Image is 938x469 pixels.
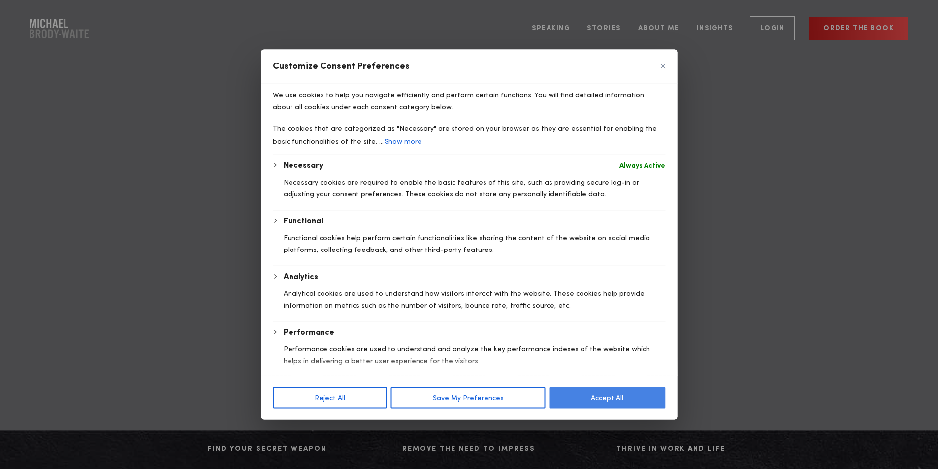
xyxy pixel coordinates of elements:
[284,176,665,200] p: Necessary cookies are required to enable the basic features of this site, such as providing secur...
[391,387,546,409] button: Save My Preferences
[284,232,665,255] p: Functional cookies help perform certain functionalities like sharing the content of the website o...
[284,287,665,311] p: Analytical cookies are used to understand how visitors interact with the website. These cookies h...
[549,387,665,409] button: Accept All
[660,63,665,68] button: [cky_preference_close_label]
[273,387,387,409] button: Reject All
[273,60,410,72] span: Customize Consent Preferences
[284,326,334,338] button: Performance
[284,215,323,227] button: Functional
[284,343,665,367] p: Performance cookies are used to understand and analyze the key performance indexes of the website...
[384,134,423,148] button: Show more
[619,159,665,171] span: Always Active
[284,159,323,171] button: Necessary
[273,123,665,148] p: The cookies that are categorized as "Necessary" are stored on your browser as they are essential ...
[273,89,665,113] p: We use cookies to help you navigate efficiently and perform certain functions. You will find deta...
[284,271,318,282] button: Analytics
[660,63,665,68] img: Close
[261,49,677,420] div: Customise Consent Preferences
